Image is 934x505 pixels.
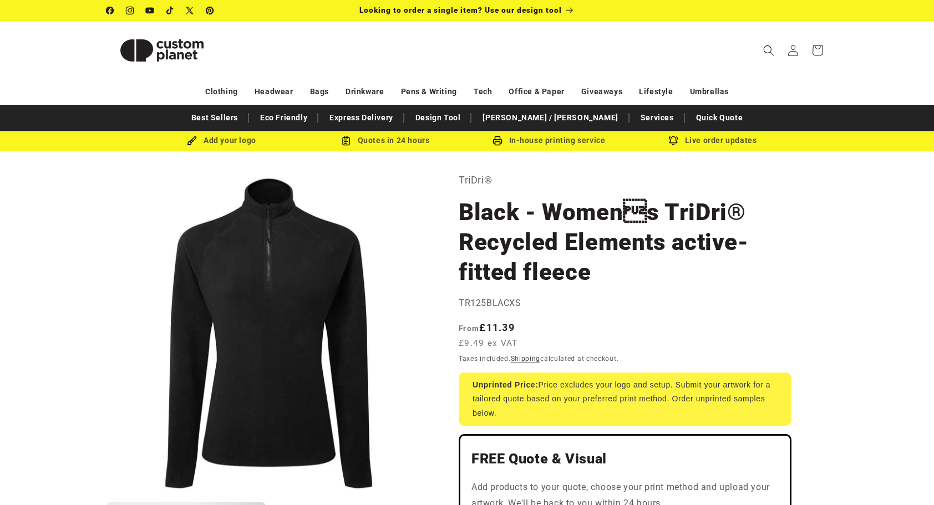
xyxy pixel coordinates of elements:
[639,82,673,101] a: Lifestyle
[459,373,791,426] div: Price excludes your logo and setup. Submit your artwork for a tailored quote based on your prefer...
[459,197,791,287] h1: Black - Womens TriDri® Recycled Elements active-fitted fleece
[303,134,467,147] div: Quotes in 24 hours
[401,82,457,101] a: Pens & Writing
[459,337,518,350] span: £9.49 ex VAT
[668,136,678,146] img: Order updates
[690,82,729,101] a: Umbrellas
[509,82,564,101] a: Office & Paper
[310,82,329,101] a: Bags
[879,452,934,505] iframe: Chat Widget
[255,82,293,101] a: Headwear
[324,108,399,127] a: Express Delivery
[459,324,479,333] span: From
[106,25,217,75] img: Custom Planet
[255,108,313,127] a: Eco Friendly
[691,108,749,127] a: Quick Quote
[477,108,623,127] a: [PERSON_NAME] / [PERSON_NAME]
[410,108,466,127] a: Design Tool
[581,82,622,101] a: Giveaways
[631,134,794,147] div: Live order updates
[467,134,631,147] div: In-house printing service
[346,82,384,101] a: Drinkware
[341,136,351,146] img: Order Updates Icon
[140,134,303,147] div: Add your logo
[187,136,197,146] img: Brush Icon
[186,108,243,127] a: Best Sellers
[473,380,539,389] strong: Unprinted Price:
[103,21,222,79] a: Custom Planet
[459,322,515,333] strong: £11.39
[471,450,779,468] h2: FREE Quote & Visual
[757,38,781,63] summary: Search
[459,353,791,364] div: Taxes included. calculated at checkout.
[205,82,238,101] a: Clothing
[493,136,502,146] img: In-house printing
[635,108,679,127] a: Services
[474,82,492,101] a: Tech
[459,171,791,189] p: TriDri®
[359,6,562,14] span: Looking to order a single item? Use our design tool
[459,298,521,308] span: TR125BLACXS
[511,355,541,363] a: Shipping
